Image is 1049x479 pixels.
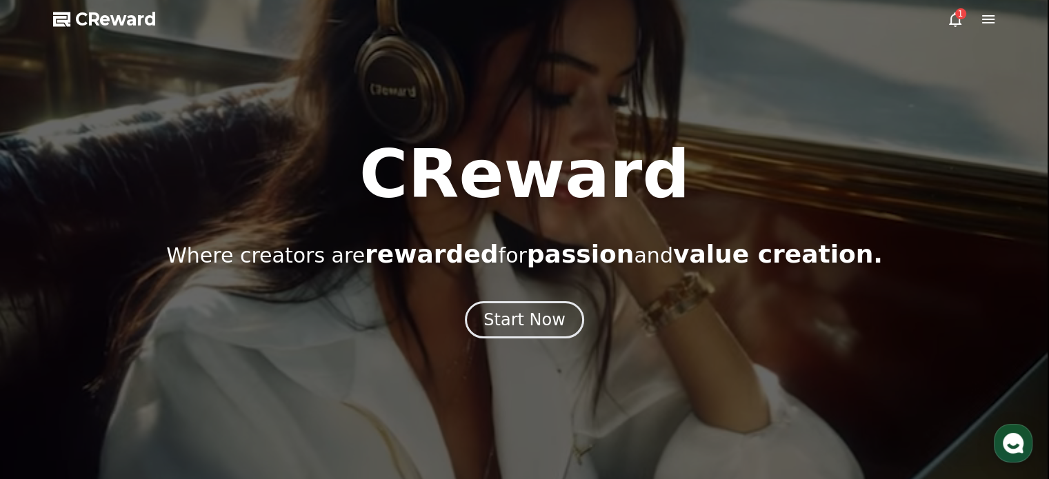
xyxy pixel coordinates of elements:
[483,309,566,331] div: Start Now
[947,11,963,28] a: 1
[91,365,178,399] a: Messages
[75,8,157,30] span: CReward
[4,365,91,399] a: Home
[53,8,157,30] a: CReward
[114,386,155,397] span: Messages
[204,385,238,396] span: Settings
[527,240,635,268] span: passion
[955,8,966,19] div: 1
[673,240,883,268] span: value creation.
[35,385,59,396] span: Home
[365,240,498,268] span: rewarded
[359,141,690,207] h1: CReward
[465,315,584,328] a: Start Now
[465,301,584,338] button: Start Now
[178,365,265,399] a: Settings
[166,241,883,268] p: Where creators are for and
